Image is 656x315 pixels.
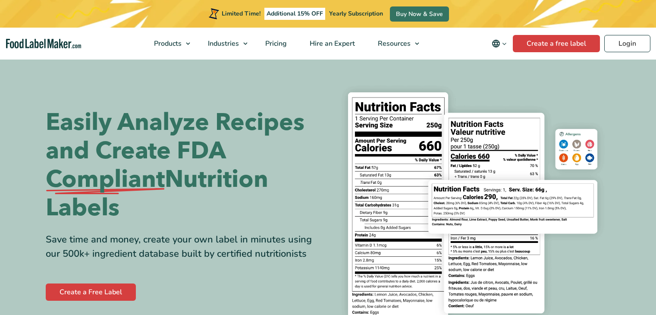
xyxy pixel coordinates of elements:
a: Resources [367,28,424,60]
span: Products [151,39,182,48]
a: Pricing [254,28,296,60]
a: Products [143,28,195,60]
span: Compliant [46,165,165,194]
div: Save time and money, create your own label in minutes using our 500k+ ingredient database built b... [46,233,322,261]
span: Additional 15% OFF [264,8,325,20]
span: Resources [375,39,411,48]
span: Hire an Expert [307,39,356,48]
span: Pricing [263,39,288,48]
a: Create a free label [513,35,600,52]
a: Hire an Expert [298,28,364,60]
a: Buy Now & Save [390,6,449,22]
a: Create a Free Label [46,283,136,301]
span: Yearly Subscription [329,9,383,18]
button: Change language [486,35,513,52]
a: Industries [197,28,252,60]
span: Limited Time! [222,9,261,18]
a: Food Label Maker homepage [6,39,81,49]
h1: Easily Analyze Recipes and Create FDA Nutrition Labels [46,108,322,222]
a: Login [604,35,650,52]
span: Industries [205,39,240,48]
